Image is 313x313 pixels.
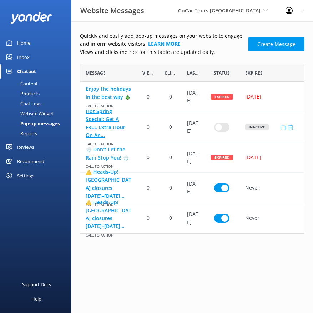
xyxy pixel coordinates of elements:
[240,203,304,233] div: Never
[80,173,304,203] div: row
[17,36,30,50] div: Home
[182,112,204,142] div: 14 Mar 2024
[178,7,261,14] span: GoCar Tours [GEOGRAPHIC_DATA]
[80,112,304,142] div: row
[159,142,182,173] div: 0
[159,82,182,112] div: 0
[211,155,233,160] div: Expired
[17,168,34,183] div: Settings
[17,64,36,79] div: Chatbot
[80,5,144,16] h3: Website Messages
[80,82,304,112] div: row
[86,101,132,108] span: Call to action
[17,154,44,168] div: Recommend
[86,107,132,140] a: Hot Spring Special: Get A FREE Extra Hour On An...
[211,94,233,100] div: Expired
[31,292,41,306] div: Help
[17,140,34,154] div: Reviews
[245,93,294,101] div: [DATE]
[245,153,294,161] div: [DATE]
[86,70,106,76] span: Message
[182,203,204,233] div: 12 Aug 2025
[86,139,132,147] span: Call to action
[159,173,182,203] div: 0
[22,277,51,292] div: Support Docs
[137,142,160,173] div: 0
[4,99,41,108] div: Chat Logs
[248,37,304,51] a: Create Message
[80,82,304,233] div: grid
[86,231,132,238] span: Call to action
[86,85,132,101] a: Enjoy the holidays in the best way 🎄
[4,108,54,118] div: Website Widget
[214,70,230,76] span: Status
[137,203,160,233] div: 0
[86,198,132,231] a: ⚠️ Heads-Up! [GEOGRAPHIC_DATA] closures [DATE]–[DATE]...
[80,32,244,48] p: Quickly and easily add pop-up messages on your website to engage and inform website visitors.
[86,146,132,162] a: 🌧️ Don’t Let the Rain Stop You! 🌧️
[4,118,71,128] a: Pop-up messages
[80,142,304,173] div: row
[80,48,244,56] p: Views and clicks metrics for this table are updated daily.
[86,162,132,169] span: Call to action
[182,142,204,173] div: 01 May 2025
[4,99,71,108] a: Chat Logs
[159,112,182,142] div: 0
[4,89,40,99] div: Products
[245,70,263,76] span: Expires
[137,82,160,112] div: 0
[137,112,160,142] div: 0
[4,128,37,138] div: Reports
[86,168,132,200] a: ⚠️ Heads-Up! [GEOGRAPHIC_DATA] closures [DATE]–[DATE]...
[240,173,304,203] div: Never
[245,124,269,130] div: Inactive
[182,82,204,112] div: 22 Dec 2023
[4,128,71,138] a: Reports
[80,203,304,233] div: row
[4,79,38,89] div: Content
[182,173,204,203] div: 12 Aug 2025
[17,50,30,64] div: Inbox
[4,89,71,99] a: Products
[4,79,71,89] a: Content
[187,70,199,76] span: Last updated
[4,108,71,118] a: Website Widget
[148,40,181,47] a: Learn more
[142,70,154,76] span: Views
[159,203,182,233] div: 0
[137,173,160,203] div: 0
[165,70,176,76] span: Clicks
[11,12,52,24] img: yonder-white-logo.png
[4,118,60,128] div: Pop-up messages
